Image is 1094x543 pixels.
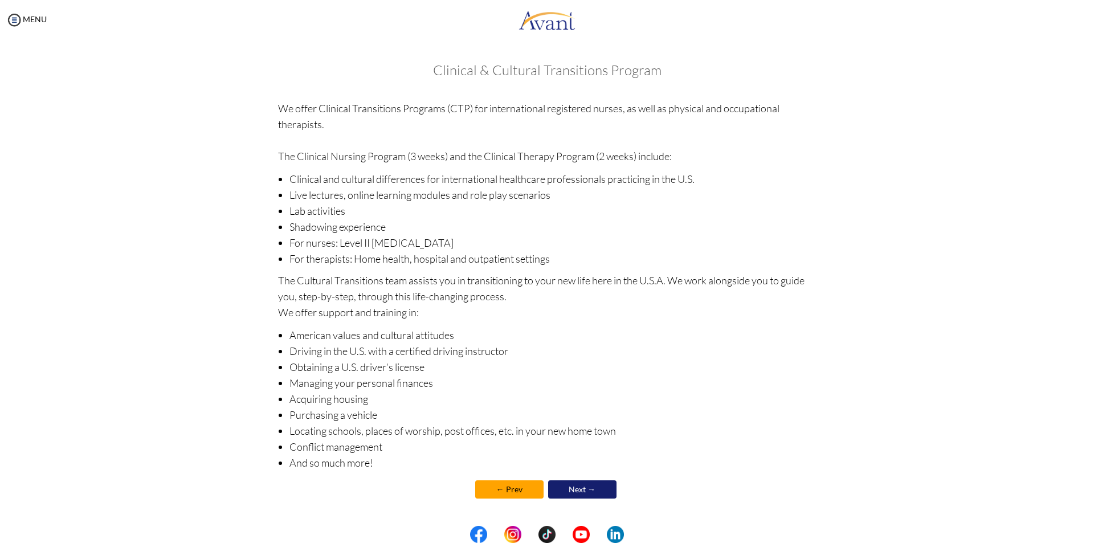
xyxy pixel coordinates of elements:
li: Live lectures, online learning modules and role play scenarios [289,187,817,203]
img: yt.png [573,526,590,543]
img: blank.png [556,526,573,543]
li: Lab activities [289,203,817,219]
li: Locating schools, places of worship, post offices, etc. in your new home town [289,423,817,439]
img: icon-menu.png [6,11,23,28]
li: Purchasing a vehicle [289,407,817,423]
img: blank.png [487,526,504,543]
img: fb.png [470,526,487,543]
li: Obtaining a U.S. driver’s license [289,359,817,375]
p: We offer Clinical Transitions Programs (CTP) for international registered nurses, as well as phys... [278,100,817,164]
img: tt.png [538,526,556,543]
li: American values and cultural attitudes [289,327,817,343]
li: Conflict management [289,439,817,455]
img: logo.png [519,3,575,37]
h3: Clinical & Cultural Transitions Program [278,63,817,77]
img: li.png [607,526,624,543]
p: The Cultural Transitions team assists you in transitioning to your new life here in the U.S.A. We... [278,272,817,320]
li: For therapists: Home health, hospital and outpatient settings [289,251,817,267]
a: MENU [6,14,47,24]
img: blank.png [590,526,607,543]
img: in.png [504,526,521,543]
a: Next → [548,480,617,499]
li: Acquiring housing [289,391,817,407]
li: Managing your personal finances [289,375,817,391]
li: And so much more! [289,455,817,471]
img: blank.png [521,526,538,543]
a: ← Prev [475,480,544,499]
li: For nurses: Level II [MEDICAL_DATA] [289,235,817,251]
li: Driving in the U.S. with a certified driving instructor [289,343,817,359]
li: Shadowing experience [289,219,817,235]
li: Clinical and cultural differences for international healthcare professionals practicing in the U.S. [289,171,817,187]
